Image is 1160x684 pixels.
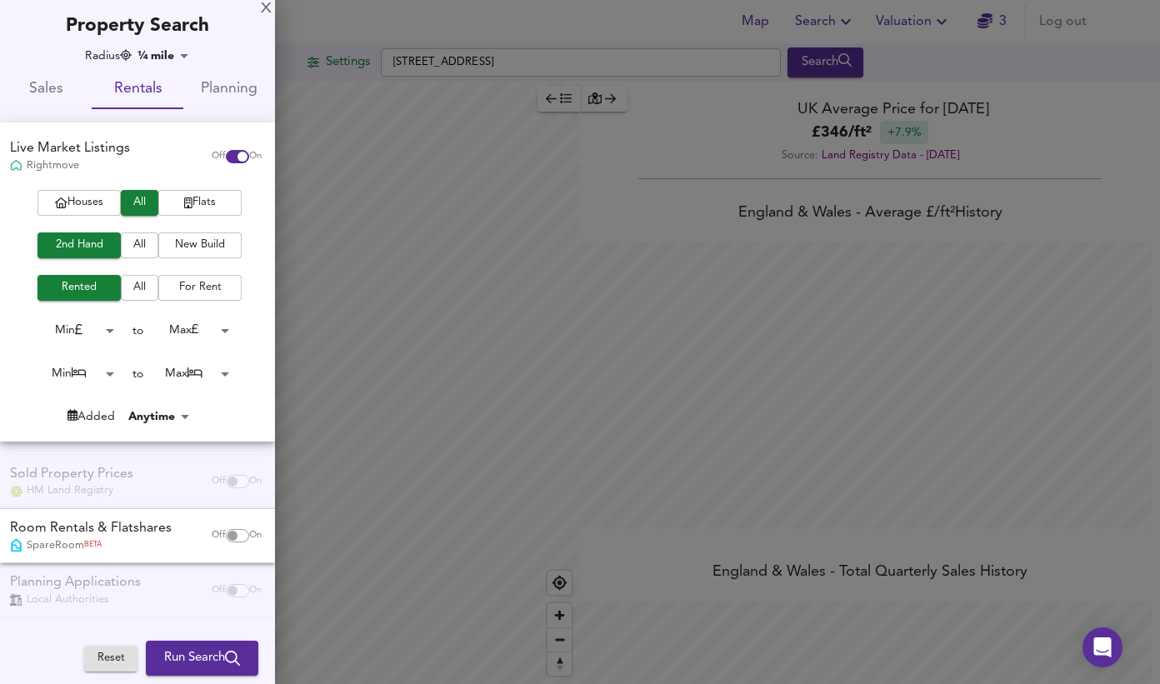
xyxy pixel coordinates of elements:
[129,193,150,212] span: All
[1082,627,1122,667] div: Open Intercom Messenger
[121,232,158,258] button: All
[10,139,130,158] div: Live Market Listings
[158,190,242,216] button: Flats
[37,232,121,258] button: 2nd Hand
[212,150,226,163] span: Off
[164,647,240,669] span: Run Search
[28,361,120,387] div: Min
[92,649,129,668] span: Reset
[158,232,242,258] button: New Build
[85,47,132,64] div: Radius
[167,236,233,255] span: New Build
[10,538,172,553] div: SpareRoom
[132,47,194,64] div: ¼ mile
[249,150,262,163] span: On
[129,236,150,255] span: All
[84,646,137,672] button: Reset
[132,366,143,382] div: to
[46,278,112,297] span: Rented
[167,193,233,212] span: Flats
[143,317,235,343] div: Max
[121,190,158,216] button: All
[158,275,242,301] button: For Rent
[261,3,272,15] div: X
[212,529,226,542] span: Off
[102,77,173,102] span: Rentals
[146,641,258,676] button: Run Search
[123,408,195,425] div: Anytime
[167,278,233,297] span: For Rent
[37,190,121,216] button: Houses
[249,529,262,542] span: On
[10,159,22,173] img: Rightmove
[129,278,150,297] span: All
[10,519,172,538] div: Room Rentals & Flatshares
[46,236,112,255] span: 2nd Hand
[67,408,115,425] div: Added
[10,158,130,173] div: Rightmove
[84,540,102,551] span: BETA
[132,322,143,339] div: to
[121,275,158,301] button: All
[46,193,112,212] span: Houses
[10,77,82,102] span: Sales
[11,538,22,552] img: SpareRoom
[193,77,265,102] span: Planning
[37,275,121,301] button: Rented
[28,317,120,343] div: Min
[143,361,235,387] div: Max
